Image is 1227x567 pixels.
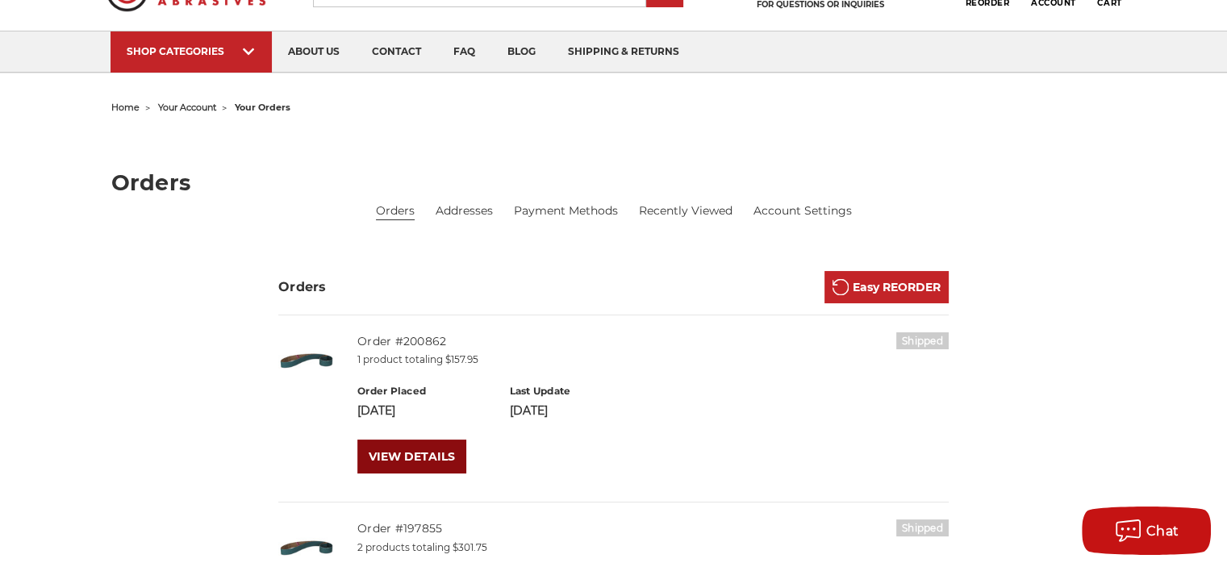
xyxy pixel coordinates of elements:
[357,521,442,536] a: Order #197855
[357,540,949,555] p: 2 products totaling $301.75
[510,403,548,418] span: [DATE]
[357,334,446,348] a: Order #200862
[510,384,645,398] h6: Last Update
[357,384,492,398] h6: Order Placed
[111,172,1116,194] h1: Orders
[158,102,216,113] a: your account
[436,202,493,219] a: Addresses
[356,31,437,73] a: contact
[753,202,851,219] a: Account Settings
[514,202,618,219] a: Payment Methods
[127,45,256,57] div: SHOP CATEGORIES
[896,519,949,536] h6: Shipped
[357,440,466,473] a: VIEW DETAILS
[111,102,140,113] a: home
[272,31,356,73] a: about us
[491,31,552,73] a: blog
[278,277,327,297] h3: Orders
[437,31,491,73] a: faq
[896,332,949,349] h6: Shipped
[235,102,290,113] span: your orders
[1146,523,1179,539] span: Chat
[278,332,335,389] img: 2" x 60" Zirconia Pipe Sanding Belt
[552,31,695,73] a: shipping & returns
[376,202,415,220] li: Orders
[1082,507,1211,555] button: Chat
[357,403,395,418] span: [DATE]
[824,271,949,303] a: Easy REORDER
[638,202,732,219] a: Recently Viewed
[357,352,949,367] p: 1 product totaling $157.95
